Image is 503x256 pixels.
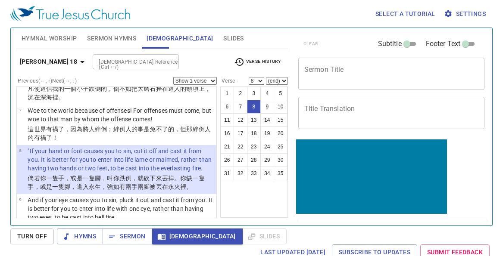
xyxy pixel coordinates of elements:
[220,86,234,100] button: 1
[147,33,213,44] span: [DEMOGRAPHIC_DATA]
[144,183,192,190] wg1417: 腳
[274,153,287,167] button: 30
[28,175,204,190] wg1487: 你
[131,183,193,190] wg1417: 手
[119,183,193,190] wg2228: 有
[295,138,448,215] iframe: from-child
[220,100,234,114] button: 6
[446,9,486,19] span: Settings
[426,39,461,49] span: Footer Text
[103,228,152,244] button: Sermon
[247,86,261,100] button: 3
[101,183,192,190] wg2222: ，強如
[274,167,287,180] button: 35
[28,134,58,141] wg444: 的有禍了
[220,126,234,140] button: 16
[234,113,247,127] button: 12
[247,153,261,167] button: 28
[220,153,234,167] button: 26
[234,57,281,67] span: Verse History
[372,6,439,22] button: Select a tutorial
[378,39,402,49] span: Subtitle
[150,183,192,190] wg4228: 被丟
[95,57,162,67] input: Type Bible Reference
[260,153,274,167] button: 29
[58,94,64,101] wg1722: 。
[229,56,286,68] button: Verse History
[162,183,193,190] wg906: 在永
[28,126,211,141] wg575: 將人絆倒
[247,100,261,114] button: 8
[247,167,261,180] button: 33
[28,175,204,190] wg2228: 一隻腳
[274,113,287,127] button: 15
[28,175,204,190] wg5495: ，或是
[28,126,211,141] wg3759: ，因為
[28,106,214,123] p: Woe to the world because of offenses! For offenses must come, but woe to that man by whom the off...
[220,140,234,154] button: 21
[28,174,214,191] p: 倘若
[159,231,236,242] span: [DEMOGRAPHIC_DATA]
[274,86,287,100] button: 5
[64,231,96,242] span: Hymns
[16,54,91,70] button: [PERSON_NAME] 18
[274,126,287,140] button: 20
[220,78,235,83] label: Verse
[28,175,204,190] wg4675: 一隻手
[274,140,287,154] button: 25
[234,167,247,180] button: 32
[174,183,192,190] wg166: 火
[247,113,261,127] button: 13
[34,183,193,190] wg2948: ，或是
[260,113,274,127] button: 14
[180,183,192,190] wg4442: 裡
[442,6,489,22] button: Settings
[17,231,47,242] span: Turn Off
[52,183,193,190] wg2228: 一隻腳
[234,153,247,167] button: 27
[28,175,204,190] wg4228: ，叫你跌倒
[19,197,21,202] span: 9
[234,126,247,140] button: 17
[22,33,77,44] span: Hymnal Worship
[220,167,234,180] button: 31
[20,56,77,67] b: [PERSON_NAME] 18
[234,86,247,100] button: 2
[28,126,211,141] wg4625: ；絆倒
[89,183,193,190] wg1519: 永生
[18,78,77,83] label: Previous (←, ↑) Next (→, ↓)
[52,94,64,101] wg2281: 裡
[28,147,214,173] p: "If your hand or foot causes you to sin, cut it off and cast it from you. It is better for you to...
[375,9,435,19] span: Select a tutorial
[46,94,64,101] wg3989: 海
[109,231,145,242] span: Sermon
[234,100,247,114] button: 7
[28,196,214,222] p: And if your eye causes you to sin, pluck it out and cast it from you. It is better for you to ent...
[260,126,274,140] button: 19
[125,183,193,190] wg2192: 兩
[87,33,136,44] span: Sermon Hymns
[260,140,274,154] button: 24
[28,84,214,102] p: 凡
[28,125,214,142] p: 這世界
[137,183,192,190] wg5495: 兩
[57,228,103,244] button: Hymns
[247,126,261,140] button: 18
[260,86,274,100] button: 4
[234,140,247,154] button: 22
[19,108,21,112] span: 7
[52,134,58,141] wg3759: ！
[10,228,54,244] button: Turn Off
[260,167,274,180] button: 34
[247,140,261,154] button: 23
[220,113,234,127] button: 11
[10,6,130,22] img: True Jesus Church
[28,126,211,141] wg2889: 有禍了
[274,100,287,114] button: 10
[223,33,244,44] span: Slides
[19,148,21,153] span: 8
[152,228,243,244] button: [DEMOGRAPHIC_DATA]
[34,94,65,101] wg2670: 在深
[186,183,192,190] wg1519: 。
[260,100,274,114] button: 9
